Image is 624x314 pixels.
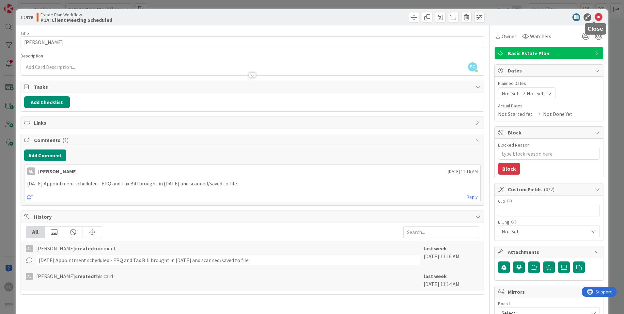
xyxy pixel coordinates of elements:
div: All [26,227,45,238]
span: Dates [508,67,591,74]
span: [PERSON_NAME] comment [36,244,116,252]
div: Clio [498,199,600,203]
div: Billing [498,220,600,224]
span: Comments [34,136,472,144]
span: Not Set [502,228,588,235]
span: [PERSON_NAME] this card [36,272,113,280]
span: Owner [502,32,516,40]
b: created [75,273,94,279]
span: Description [21,53,43,59]
span: ( 0/2 ) [544,186,554,193]
b: last week [424,245,447,252]
div: AL [26,245,33,252]
div: [DATE] Appointment scheduled - EPQ and Tax Bill brought in [DATE] and scanned/saved to file. [36,255,420,265]
span: Mirrors [508,288,591,296]
b: last week [424,273,447,279]
b: P1A: Client Meeting Scheduled [40,17,112,23]
a: Reply [467,193,478,201]
input: Search... [403,226,479,238]
span: Not Set [527,89,544,97]
span: Block [508,129,591,136]
span: Estate Plan Workflow [40,12,112,17]
span: Actual Dates [498,102,600,109]
span: [DATE] 11:16 AM [448,168,478,175]
span: Planned Dates [498,80,600,87]
span: Support [14,1,30,9]
span: History [34,213,472,221]
p: [DATE] Appointment scheduled - EPQ and Tax Bill brought in [DATE] and scanned/saved to file. [27,180,478,187]
span: Links [34,119,472,127]
button: Add Checklist [24,96,70,108]
span: Not Started Yet [498,110,533,118]
span: Basic Estate Plan [508,49,591,57]
span: Not Done Yet [543,110,572,118]
h5: Close [587,26,603,32]
label: Title [21,30,29,36]
div: [PERSON_NAME] [38,167,78,175]
span: FC [468,62,477,71]
input: type card name here... [21,36,484,48]
button: Add Comment [24,149,66,161]
span: Tasks [34,83,472,91]
span: Board [498,301,510,306]
span: Not Set [502,89,519,97]
div: [DATE] 11:16 AM [424,244,479,265]
span: Watchers [530,32,551,40]
b: created [75,245,94,252]
div: AL [27,167,35,175]
div: [DATE] 11:14 AM [424,272,479,288]
span: Attachments [508,248,591,256]
span: Custom Fields [508,185,591,193]
span: ID [21,13,33,21]
button: Block [498,163,520,175]
span: ( 1 ) [62,137,69,143]
label: Blocked Reason [498,142,530,148]
div: AL [26,273,33,280]
b: 576 [25,14,33,21]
